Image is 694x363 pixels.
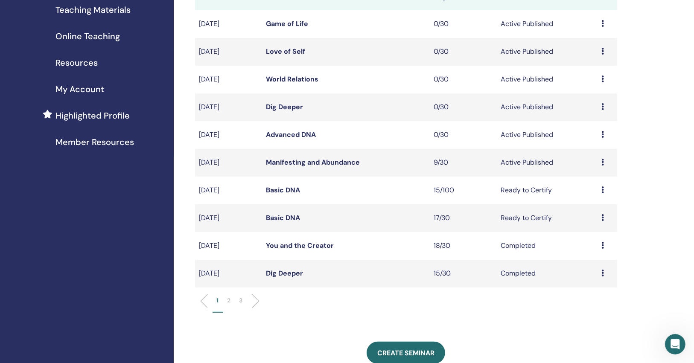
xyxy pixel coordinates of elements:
span: Member Resources [55,136,134,148]
td: Active Published [496,10,597,38]
td: [DATE] [195,177,262,204]
td: 0/30 [429,93,496,121]
td: 0/30 [429,38,496,66]
td: [DATE] [195,93,262,121]
td: 9/30 [429,149,496,177]
td: [DATE] [195,260,262,287]
a: Dig Deeper [266,269,303,278]
a: Manifesting and Abundance [266,158,360,167]
td: 15/30 [429,260,496,287]
td: [DATE] [195,232,262,260]
td: Active Published [496,121,597,149]
a: World Relations [266,75,319,84]
span: Teaching Materials [55,3,131,16]
td: Completed [496,232,597,260]
td: Active Published [496,66,597,93]
td: Active Published [496,149,597,177]
td: 0/30 [429,121,496,149]
td: Ready to Certify [496,204,597,232]
span: Resources [55,56,98,69]
td: 15/100 [429,177,496,204]
td: Completed [496,260,597,287]
a: Love of Self [266,47,306,56]
td: Ready to Certify [496,177,597,204]
span: Highlighted Profile [55,109,130,122]
span: My Account [55,83,104,96]
td: 18/30 [429,232,496,260]
p: 2 [227,296,231,305]
iframe: Intercom live chat [665,334,685,354]
p: 1 [217,296,219,305]
td: [DATE] [195,121,262,149]
a: Basic DNA [266,213,300,222]
a: Basic DNA [266,186,300,195]
td: Active Published [496,38,597,66]
td: [DATE] [195,66,262,93]
td: [DATE] [195,149,262,177]
td: 17/30 [429,204,496,232]
a: Dig Deeper [266,102,303,111]
td: Active Published [496,93,597,121]
a: Advanced DNA [266,130,316,139]
td: [DATE] [195,38,262,66]
span: Create seminar [377,348,434,357]
td: [DATE] [195,10,262,38]
td: [DATE] [195,204,262,232]
td: 0/30 [429,10,496,38]
span: Online Teaching [55,30,120,43]
a: You and the Creator [266,241,334,250]
a: Game of Life [266,19,309,28]
p: 3 [239,296,243,305]
td: 0/30 [429,66,496,93]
